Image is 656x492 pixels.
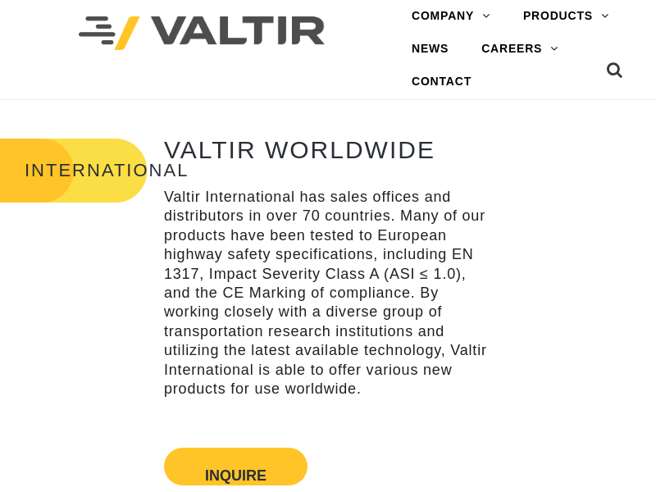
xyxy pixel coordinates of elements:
a: NEWS [395,33,465,66]
button: Inquire [205,468,266,471]
h2: VALTIR WORLDWIDE [164,136,492,163]
a: CONTACT [395,66,488,98]
p: Valtir International has sales offices and distributors in over 70 countries. Many of our product... [164,188,492,399]
a: CAREERS [465,33,575,66]
img: Valtir [79,16,325,50]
